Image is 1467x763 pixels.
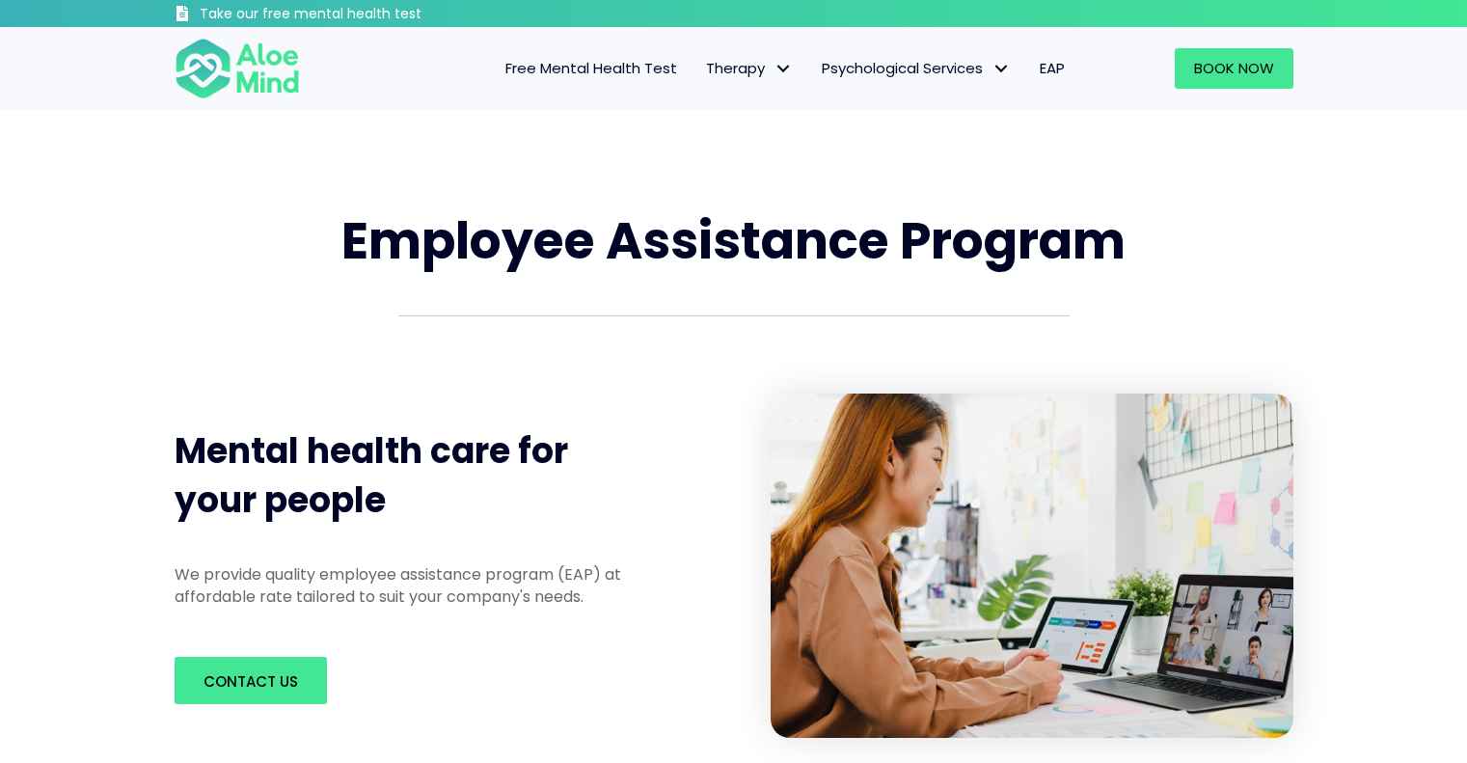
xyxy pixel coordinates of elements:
[706,58,793,78] span: Therapy
[175,37,300,100] img: Aloe mind Logo
[1175,48,1293,89] a: Book Now
[1025,48,1079,89] a: EAP
[175,426,568,524] span: Mental health care for your people
[505,58,677,78] span: Free Mental Health Test
[175,657,327,704] a: Contact us
[822,58,1011,78] span: Psychological Services
[988,55,1016,83] span: Psychological Services: submenu
[1194,58,1274,78] span: Book Now
[175,5,525,27] a: Take our free mental health test
[325,48,1079,89] nav: Menu
[341,205,1126,276] span: Employee Assistance Program
[204,671,298,692] span: Contact us
[770,55,798,83] span: Therapy: submenu
[1040,58,1065,78] span: EAP
[807,48,1025,89] a: Psychological ServicesPsychological Services: submenu
[491,48,692,89] a: Free Mental Health Test
[771,394,1293,739] img: asian-laptop-talk-colleague
[200,5,525,24] h3: Take our free mental health test
[175,563,655,608] p: We provide quality employee assistance program (EAP) at affordable rate tailored to suit your com...
[692,48,807,89] a: TherapyTherapy: submenu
